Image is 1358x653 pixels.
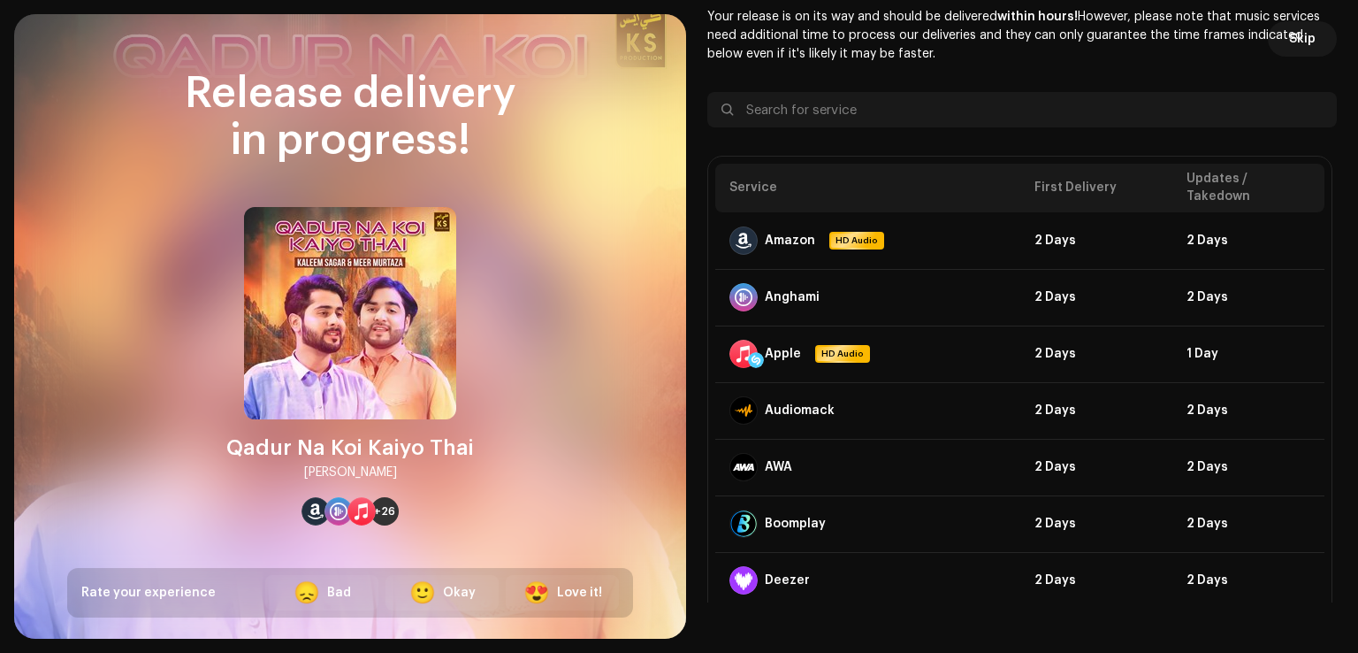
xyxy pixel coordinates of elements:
input: Search for service [707,92,1337,127]
td: 2 Days [1020,212,1172,269]
div: Deezer [765,573,810,588]
td: 2 Days [1172,269,1324,326]
div: Amazon [765,234,815,248]
th: First Delivery [1020,164,1172,212]
div: [PERSON_NAME] [304,462,397,483]
div: 🙂 [409,582,436,603]
span: Skip [1289,21,1316,57]
div: Apple [765,347,801,361]
p: Your release is on its way and should be delivered However, please note that music services need ... [707,8,1337,64]
img: c44fbb4e-c492-4d0d-9acc-504fb146827d [244,207,456,419]
td: 2 Days [1020,269,1172,326]
td: 2 Days [1020,552,1172,609]
td: 2 Days [1172,552,1324,609]
div: Qadur Na Koi Kaiyo Thai [226,434,474,462]
span: Rate your experience [81,587,216,599]
b: within hours! [997,11,1078,23]
div: Audiomack [765,403,835,418]
td: 2 Days [1020,496,1172,552]
div: AWA [765,460,792,474]
div: Anghami [765,290,820,304]
td: 2 Days [1020,439,1172,496]
div: Release delivery in progress! [67,71,633,165]
td: 2 Days [1172,496,1324,552]
div: Love it! [557,584,602,603]
th: Updates / Takedown [1172,164,1324,212]
span: +26 [374,504,395,519]
td: 2 Days [1020,326,1172,382]
span: HD Audio [831,234,882,248]
td: 2 Days [1172,212,1324,269]
div: Bad [327,584,351,603]
div: 😍 [523,582,550,603]
div: Okay [443,584,476,603]
span: HD Audio [817,347,868,361]
button: Skip [1268,21,1337,57]
td: 1 Day [1172,326,1324,382]
th: Service [715,164,1020,212]
td: 2 Days [1172,439,1324,496]
div: Boomplay [765,517,826,531]
div: 😞 [294,582,320,603]
td: 2 Days [1020,382,1172,439]
td: 2 Days [1172,382,1324,439]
